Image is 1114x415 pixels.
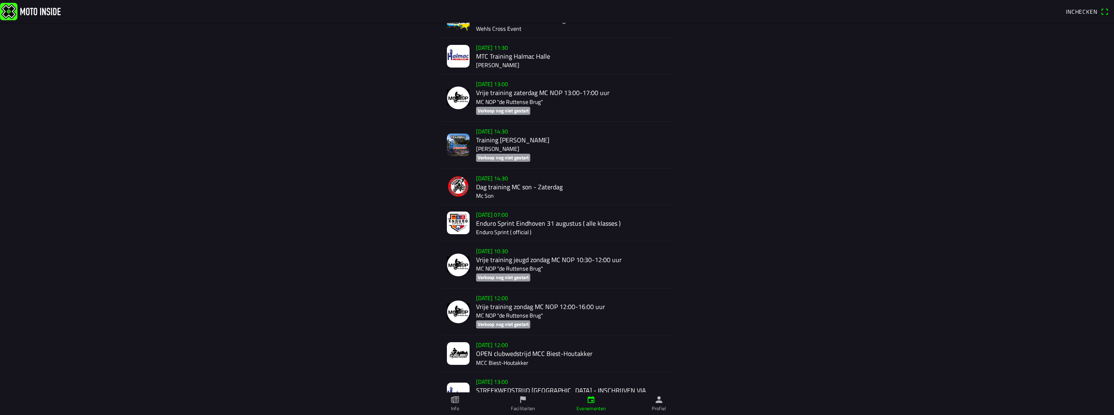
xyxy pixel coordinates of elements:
[440,205,674,241] a: [DATE] 07:00Enduro Sprint Eindhoven 31 augustus ( alle klasses )Enduro Sprint ( official )
[440,288,674,335] a: [DATE] 12:00Vrije training zondag MC NOP 12:00-16:00 uurMC NOP "de Ruttense Brug"Verkoop nog niet...
[447,87,470,109] img: NjdwpvkGicnr6oC83998ZTDUeXJJ29cK9cmzxz8K.png
[511,405,535,412] ion-label: Faciliteiten
[576,405,606,412] ion-label: Evenementen
[519,395,527,404] ion-icon: flag
[447,45,470,68] img: B9uXB3zN3aqSbiJi7h2z0C2GTIv8Hi6QJ5DnzUq3.jpg
[451,395,459,404] ion-icon: paper
[440,38,674,74] a: [DATE] 11:30MTC Training Halmac Halle[PERSON_NAME]
[447,133,470,156] img: N3lxsS6Zhak3ei5Q5MtyPEvjHqMuKUUTBqHB2i4g.png
[652,405,666,412] ion-label: Profiel
[451,405,459,412] ion-label: Info
[447,383,470,405] img: lIi8TNAAqHcHkSkM4FLnWFRZNSzQoieEBZZAxkti.jpeg
[447,342,470,365] img: ln5vh1jYKP1zZt04sAJrH4XpnbxKpO6lMUbCIFO8.jpg
[447,301,470,323] img: NjdwpvkGicnr6oC83998ZTDUeXJJ29cK9cmzxz8K.png
[587,395,595,404] ion-icon: calendar
[440,335,674,372] a: [DATE] 12:00OPEN clubwedstrijd MCC Biest-HoutakkerMCC Biest-Houtakker
[447,175,470,198] img: sfRBxcGZmvZ0K6QUyq9TbY0sbKJYVDoKWVN9jkDZ.png
[1066,7,1097,16] span: Inchecken
[440,122,674,169] a: [DATE] 14:30Training [PERSON_NAME][PERSON_NAME]Verkoop nog niet gestart
[655,395,663,404] ion-icon: person
[440,74,674,121] a: [DATE] 13:00Vrije training zaterdag MC NOP 13:00-17:00 uurMC NOP "de Ruttense Brug"Verkoop nog ni...
[440,169,674,205] a: [DATE] 14:30Dag training MC son - ZaterdagMc Son
[440,241,674,288] a: [DATE] 10:30Vrije training jeugd zondag MC NOP 10:30-12:00 uurMC NOP "de Ruttense Brug"Verkoop no...
[1062,4,1112,18] a: Incheckenqr scanner
[447,212,470,234] img: iZXpISycrn4nIPKnmRzSWSSW2N0fRtdDKPlJvxpn.jpg
[447,254,470,276] img: NjdwpvkGicnr6oC83998ZTDUeXJJ29cK9cmzxz8K.png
